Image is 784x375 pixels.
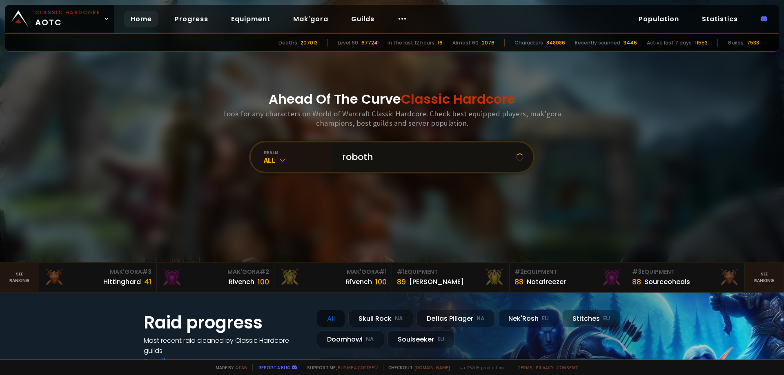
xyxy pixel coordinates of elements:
[388,39,434,47] div: In the last 12 hours
[35,9,100,16] small: Classic Hardcore
[346,277,372,287] div: Rîvench
[225,11,277,27] a: Equipment
[361,39,378,47] div: 67724
[745,263,784,292] a: Seeranking
[632,268,739,276] div: Equipment
[287,11,335,27] a: Mak'gora
[632,11,686,27] a: Population
[35,9,100,29] span: AOTC
[44,268,151,276] div: Mak'Gora
[142,268,151,276] span: # 3
[379,268,387,276] span: # 1
[397,268,405,276] span: # 1
[536,364,553,371] a: Privacy
[575,39,620,47] div: Recently scanned
[144,335,307,356] h4: Most recent raid cleaned by Classic Hardcore guilds
[229,277,254,287] div: Rivench
[395,315,403,323] small: NA
[274,263,392,292] a: Mak'Gora#1Rîvench100
[317,310,345,327] div: All
[437,335,444,344] small: EU
[542,315,549,323] small: EU
[5,5,114,33] a: Classic HardcoreAOTC
[517,364,532,371] a: Terms
[647,39,692,47] div: Active last 7 days
[728,39,744,47] div: Guilds
[264,155,332,165] div: All
[269,89,515,109] h1: Ahead Of The Curve
[157,263,274,292] a: Mak'Gora#2Rivench100
[557,364,578,371] a: Consent
[338,39,358,47] div: Level 60
[103,277,141,287] div: Hittinghard
[124,11,158,27] a: Home
[301,39,318,47] div: 207013
[527,277,566,287] div: Notafreezer
[695,11,744,27] a: Statistics
[317,331,384,348] div: Doomhowl
[452,39,479,47] div: Almost 60
[747,39,759,47] div: 7538
[348,310,413,327] div: Skull Rock
[383,364,450,371] span: Checkout
[438,39,443,47] div: 16
[144,276,151,287] div: 41
[278,39,297,47] div: Deaths
[514,39,543,47] div: Characters
[366,335,374,344] small: NA
[144,356,197,366] a: See all progress
[644,277,690,287] div: Sourceoheals
[258,276,269,287] div: 100
[624,39,637,47] div: 3446
[546,39,565,47] div: 848086
[562,310,620,327] div: Stitches
[264,149,332,155] div: realm
[514,268,622,276] div: Equipment
[510,263,627,292] a: #2Equipment88Notafreezer
[162,268,269,276] div: Mak'Gora
[375,276,387,287] div: 100
[260,268,269,276] span: # 2
[416,310,495,327] div: Defias Pillager
[168,11,215,27] a: Progress
[235,364,247,371] a: a fan
[414,364,450,371] a: [DOMAIN_NAME]
[338,364,378,371] a: Buy me a coffee
[258,364,290,371] a: Report a bug
[477,315,485,323] small: NA
[603,315,610,323] small: EU
[514,276,523,287] div: 88
[211,364,247,371] span: Made by
[409,277,464,287] div: [PERSON_NAME]
[392,263,510,292] a: #1Equipment89[PERSON_NAME]
[401,90,515,108] span: Classic Hardcore
[514,268,524,276] span: # 2
[695,39,708,47] div: 11553
[632,268,641,276] span: # 3
[302,364,378,371] span: Support me,
[39,263,157,292] a: Mak'Gora#3Hittinghard41
[455,364,504,371] span: v. d752d5 - production
[482,39,494,47] div: 2076
[337,142,516,172] input: Search a character...
[397,276,406,287] div: 89
[345,11,381,27] a: Guilds
[279,268,387,276] div: Mak'Gora
[388,331,454,348] div: Soulseeker
[220,109,564,128] h3: Look for any characters on World of Warcraft Classic Hardcore. Check best equipped players, mak'g...
[627,263,745,292] a: #3Equipment88Sourceoheals
[498,310,559,327] div: Nek'Rosh
[632,276,641,287] div: 88
[397,268,504,276] div: Equipment
[144,310,307,335] h1: Raid progress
